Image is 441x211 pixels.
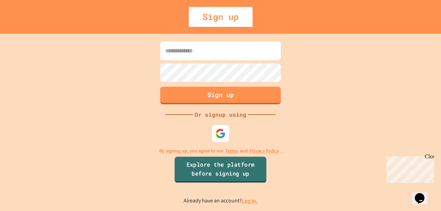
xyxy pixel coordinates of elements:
[184,197,258,205] p: Already have an account?
[215,128,226,139] img: google-icon.svg
[193,110,248,119] div: Or signup using
[249,147,279,155] a: Privacy Policy
[3,3,48,44] div: Chat with us now!Close
[225,147,238,155] a: Terms
[384,154,434,183] iframe: chat widget
[159,147,282,155] p: By signing up, you agree to our and .
[160,87,281,104] button: Sign up
[242,197,258,204] a: Log in.
[175,157,266,183] a: Explore the platform before signing up
[412,183,434,204] iframe: chat widget
[189,7,253,27] div: Sign up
